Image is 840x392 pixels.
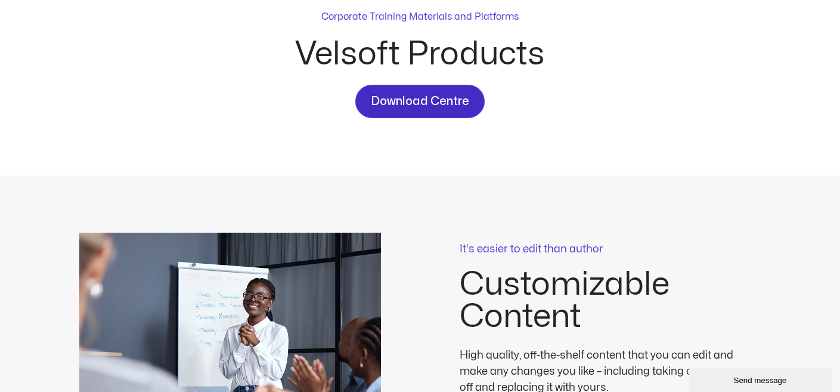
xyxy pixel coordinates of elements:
[355,85,485,118] a: Download Centre
[689,366,834,392] iframe: chat widget
[321,10,519,24] p: Corporate Training Materials and Platforms
[206,38,635,70] h2: Velsoft Products
[460,244,761,255] p: It's easier to edit than author
[371,92,469,111] span: Download Centre
[460,268,761,333] h2: Customizable Content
